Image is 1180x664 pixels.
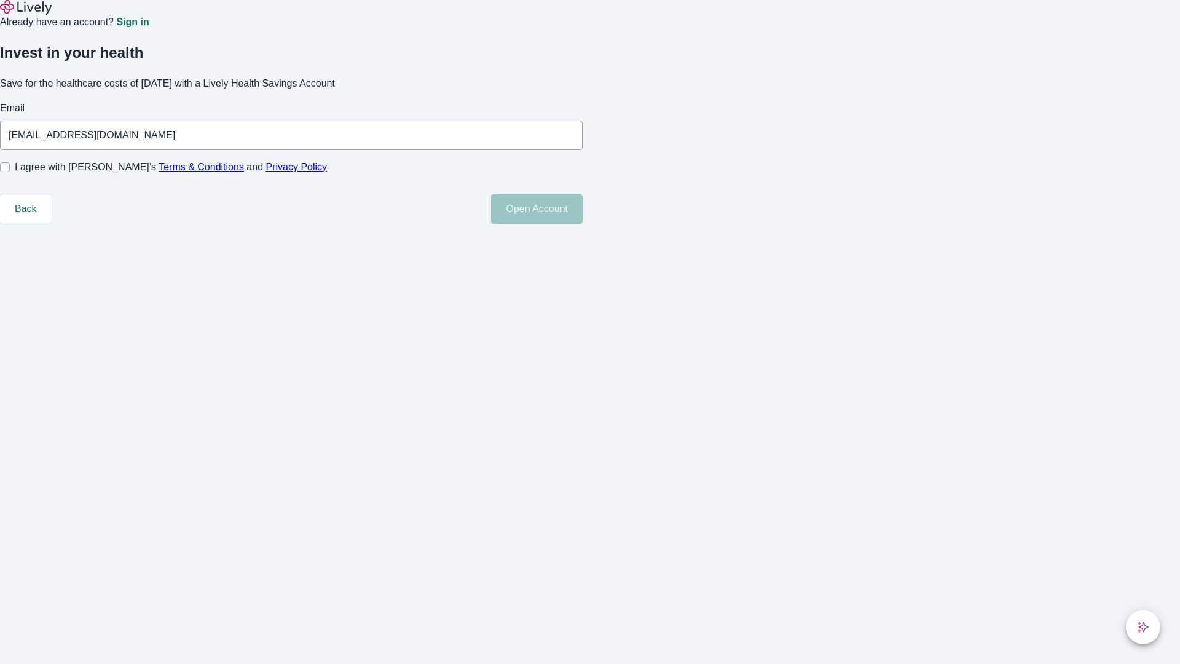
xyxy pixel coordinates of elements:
a: Sign in [116,17,149,27]
a: Terms & Conditions [159,162,244,172]
span: I agree with [PERSON_NAME]’s and [15,160,327,175]
svg: Lively AI Assistant [1137,621,1149,633]
a: Privacy Policy [266,162,328,172]
button: chat [1126,610,1160,644]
